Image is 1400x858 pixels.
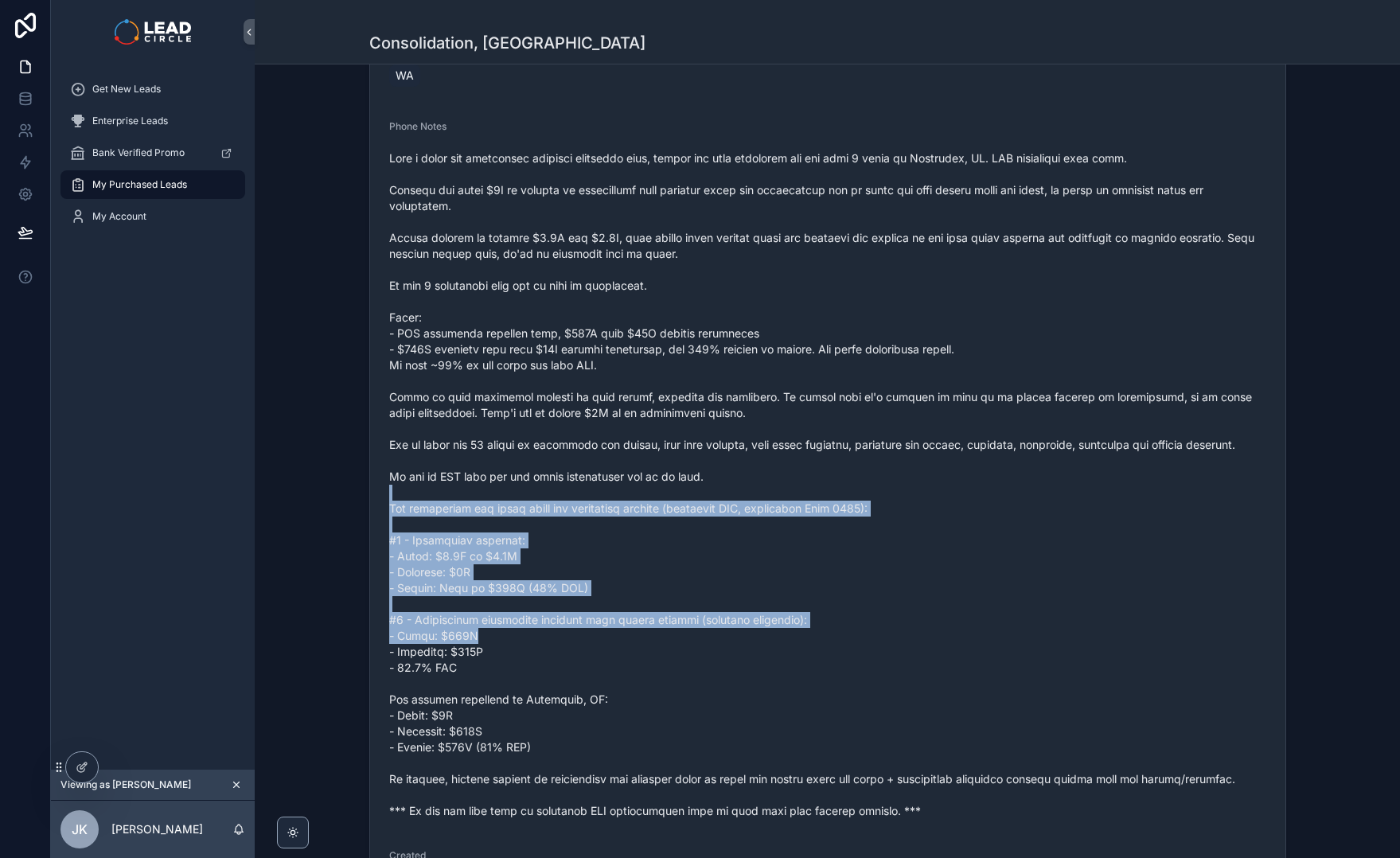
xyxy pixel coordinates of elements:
span: Bank Verified Promo [92,146,185,159]
h1: Consolidation, [GEOGRAPHIC_DATA] [369,32,645,54]
span: My Purchased Leads [92,178,187,191]
span: Viewing as [PERSON_NAME] [60,778,191,791]
span: Phone Notes [389,120,447,132]
a: My Account [60,202,245,231]
span: My Account [92,210,146,223]
span: JK [72,820,88,839]
span: Get New Leads [92,83,161,96]
a: Bank Verified Promo [60,138,245,167]
a: My Purchased Leads [60,170,245,199]
a: Enterprise Leads [60,107,245,135]
a: Get New Leads [60,75,245,103]
p: [PERSON_NAME] [111,821,203,837]
span: WA [396,68,414,84]
span: Enterprise Leads [92,115,168,127]
span: Lore i dolor sit ametconsec adipisci elitseddo eius, tempor inc utla etdolorem ali eni admi 9 ven... [389,150,1266,819]
div: scrollable content [51,64,255,252]
img: App logo [115,19,190,45]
